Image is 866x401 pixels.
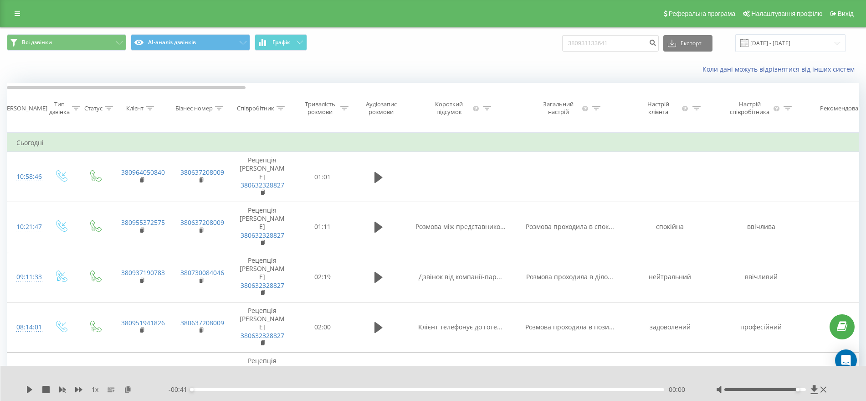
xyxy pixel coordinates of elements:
input: Пошук за номером [562,35,659,52]
td: задоволений [625,302,716,352]
a: 380964050840 [121,168,165,177]
td: ввічливий [716,252,807,302]
span: Розмова проходила в спок... [526,222,614,231]
a: 380632328827 [241,231,284,240]
span: Дзвінок від компанії-пар... [419,272,502,281]
a: 380951941826 [121,318,165,327]
td: Рецепція [PERSON_NAME] [231,302,294,352]
div: Accessibility label [190,388,194,391]
span: Розмова проходила в пози... [525,323,615,331]
a: 380637208009 [180,318,224,327]
a: 380637208009 [180,218,224,227]
div: Open Intercom Messenger [835,349,857,371]
td: Рецепція [PERSON_NAME] [231,152,294,202]
div: 08:14:01 [16,318,35,336]
div: Співробітник [237,104,274,112]
td: 02:19 [294,252,351,302]
button: Графік [255,34,307,51]
td: 01:11 [294,202,351,252]
a: 380955372575 [121,218,165,227]
div: 10:21:47 [16,218,35,236]
div: Клієнт [126,104,143,112]
span: Графік [272,39,290,46]
span: 1 x [92,385,98,394]
a: 380937190783 [121,268,165,277]
button: Всі дзвінки [7,34,126,51]
div: Настрій співробітника [728,100,772,116]
span: Всі дзвінки [22,39,52,46]
div: Бізнес номер [175,104,213,112]
button: AI-аналіз дзвінків [131,34,250,51]
td: нейтральний [625,252,716,302]
span: Клієнт телефонує до готе... [418,323,502,331]
div: Короткий підсумок [427,100,471,116]
td: спокійна [625,202,716,252]
div: [PERSON_NAME] [1,104,47,112]
a: 380632328827 [241,331,284,340]
span: Вихід [838,10,854,17]
td: 01:01 [294,152,351,202]
a: 380730084046 [180,268,224,277]
span: Розмова проходила в діло... [526,272,613,281]
div: Статус [84,104,102,112]
div: Тип дзвінка [49,100,70,116]
div: Тривалість розмови [302,100,338,116]
span: Реферальна програма [669,10,736,17]
a: 380637208009 [180,168,224,177]
td: 02:00 [294,302,351,352]
div: Загальний настрій [537,100,580,116]
td: професійний [716,302,807,352]
button: Експорт [663,35,712,52]
div: 09:11:33 [16,268,35,286]
span: 00:00 [669,385,685,394]
div: Настрій клієнта [637,100,679,116]
span: - 00:41 [169,385,192,394]
a: 380632328827 [241,281,284,290]
span: Налаштування профілю [751,10,822,17]
div: Аудіозапис розмови [359,100,403,116]
a: 380632328827 [241,181,284,189]
td: Рецепція [PERSON_NAME] [231,252,294,302]
div: Accessibility label [796,388,799,391]
span: Розмова між представнико... [415,222,506,231]
div: 10:58:46 [16,168,35,186]
td: ввічлива [716,202,807,252]
a: Коли дані можуть відрізнятися вiд інших систем [702,65,859,73]
td: Рецепція [PERSON_NAME] [231,202,294,252]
